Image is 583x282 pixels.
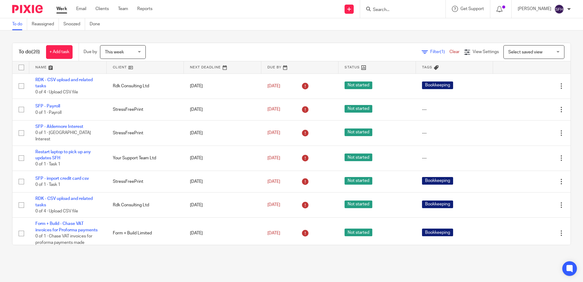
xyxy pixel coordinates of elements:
span: Not started [345,105,372,113]
a: SFP - Aldermore Interest [35,125,83,129]
span: Bookkeeping [422,229,453,236]
span: Not started [345,201,372,208]
td: [DATE] [184,193,261,218]
td: [DATE] [184,121,261,146]
div: --- [422,107,487,113]
a: Restart laptop to pick up any updates SFH [35,150,91,160]
span: Bookkeeping [422,201,453,208]
td: [DATE] [184,218,261,249]
span: View Settings [473,50,499,54]
span: [DATE] [267,84,280,88]
td: [DATE] [184,99,261,120]
a: Done [90,18,105,30]
td: [DATE] [184,171,261,192]
a: Team [118,6,128,12]
span: 0 of 1 · Chase VAT invoices for proforma payments made [35,234,92,245]
a: Snoozed [63,18,85,30]
div: --- [422,130,487,136]
td: StressFreePrint [107,121,184,146]
td: Rdk Consulting Ltd [107,74,184,99]
span: [DATE] [267,203,280,207]
span: Tags [422,66,432,69]
td: Form + Build Limited [107,218,184,249]
h1: To do [19,49,40,55]
span: [DATE] [267,131,280,135]
td: Your Support Team Ltd [107,146,184,171]
a: RDK - CSV upload and related tasks [35,197,93,207]
span: [DATE] [267,179,280,184]
span: This week [105,50,124,54]
span: 0 of 4 · Upload CSV file [35,90,78,94]
td: [DATE] [184,74,261,99]
span: Not started [345,229,372,236]
a: Clear [449,50,460,54]
a: + Add task [46,45,73,59]
span: 0 of 1 · Payroll [35,110,62,115]
span: Not started [345,81,372,89]
a: Work [56,6,67,12]
span: Bookkeeping [422,177,453,185]
p: [PERSON_NAME] [518,6,551,12]
span: Not started [345,177,372,185]
td: Rdk Consulting Ltd [107,193,184,218]
span: 0 of 1 · Task 1 [35,162,60,166]
span: 0 of 1 · Task 1 [35,183,60,187]
span: Bookkeeping [422,81,453,89]
span: Get Support [460,7,484,11]
td: [DATE] [184,146,261,171]
span: Not started [345,128,372,136]
a: Email [76,6,86,12]
a: To do [12,18,27,30]
a: Reassigned [32,18,59,30]
span: [DATE] [267,231,280,235]
span: 0 of 1 · [GEOGRAPHIC_DATA] Interest [35,131,91,142]
a: Clients [95,6,109,12]
td: StressFreePrint [107,171,184,192]
span: Filter [430,50,449,54]
img: Pixie [12,5,43,13]
span: [DATE] [267,107,280,112]
span: Select saved view [508,50,542,54]
a: Reports [137,6,152,12]
a: SFP - import credit card csv [35,176,89,181]
span: 0 of 4 · Upload CSV file [35,209,78,213]
a: SFP - Payroll [35,104,60,108]
span: (1) [440,50,445,54]
img: svg%3E [554,4,564,14]
a: RDK - CSV upload and related tasks [35,78,93,88]
span: (28) [31,49,40,54]
span: Not started [345,154,372,161]
a: Form + Build - Chase VAT invoices for Proforma payments [35,222,98,232]
p: Due by [84,49,97,55]
input: Search [372,7,427,13]
div: --- [422,155,487,161]
td: StressFreePrint [107,99,184,120]
span: [DATE] [267,156,280,160]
